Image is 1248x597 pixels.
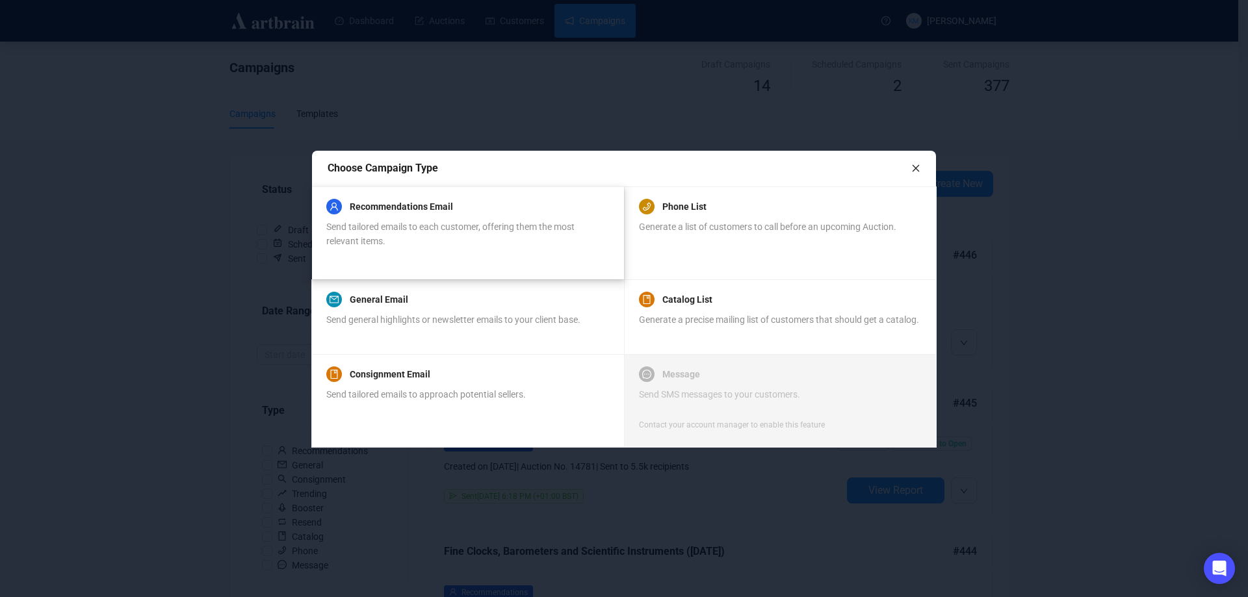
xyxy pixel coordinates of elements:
a: General Email [350,292,408,307]
span: Send SMS messages to your customers. [639,389,800,400]
a: Message [662,366,700,382]
div: Contact your account manager to enable this feature [639,418,825,431]
span: Send tailored emails to each customer, offering them the most relevant items. [326,222,575,246]
span: close [911,164,920,173]
span: user [330,202,339,211]
a: Recommendations Email [350,199,453,214]
span: book [330,370,339,379]
span: Generate a list of customers to call before an upcoming Auction. [639,222,896,232]
a: Phone List [662,199,707,214]
div: Choose Campaign Type [328,160,911,176]
span: Send tailored emails to approach potential sellers. [326,389,526,400]
span: Send general highlights or newsletter emails to your client base. [326,314,580,325]
a: Consignment Email [350,366,430,382]
span: message [642,370,651,379]
span: Generate a precise mailing list of customers that should get a catalog. [639,314,919,325]
a: Catalog List [662,292,712,307]
span: book [642,295,651,304]
span: phone [642,202,651,211]
span: mail [330,295,339,304]
div: Open Intercom Messenger [1204,553,1235,584]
